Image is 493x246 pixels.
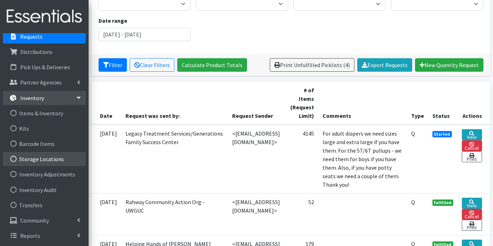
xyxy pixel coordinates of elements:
[318,125,407,193] td: For adult diapers we need sizes large and extra large if you have them. For the 5T/6T pullups - w...
[415,58,483,72] a: New Quantity Request
[91,193,121,235] td: [DATE]
[99,16,127,25] label: Date range
[20,33,43,40] p: Requests
[121,193,228,235] td: Rahway Community Action Org - UWGUC
[121,125,228,193] td: Legacy Treatment Services/Generations Family Success Center
[3,137,86,151] a: Barcode Items
[286,193,318,235] td: 52
[121,82,228,125] th: Request was sent by:
[91,82,121,125] th: Date
[432,199,454,206] span: Fulfilled
[20,217,49,224] p: Community
[3,183,86,197] a: Inventory Audit
[357,58,412,72] a: Export Requests
[91,125,121,193] td: [DATE]
[228,125,286,193] td: <[EMAIL_ADDRESS][DOMAIN_NAME]>
[411,198,415,206] abbr: Quantity
[270,58,354,72] a: Print Unfulfilled Picklists (4)
[20,94,44,102] p: Inventory
[20,79,62,86] p: Partner Agencies
[462,198,482,209] a: View
[3,198,86,212] a: Transfers
[3,91,86,105] a: Inventory
[3,121,86,136] a: Kits
[462,220,482,231] a: Print
[458,82,490,125] th: Actions
[3,29,86,44] a: Requests
[99,28,191,41] input: January 1, 2011 - December 31, 2011
[3,152,86,166] a: Storage Locations
[286,82,318,125] th: # of Items (Request Limit)
[462,140,482,151] a: Cancel
[462,209,482,220] a: Cancel
[432,131,452,137] span: Started
[20,232,40,239] p: Reports
[411,130,415,137] abbr: Quantity
[177,58,247,72] a: Calculate Product Totals
[462,151,482,162] a: Print
[318,82,407,125] th: Comments
[3,75,86,89] a: Partner Agencies
[428,82,458,125] th: Status
[3,106,86,120] a: Items & Inventory
[3,5,86,28] img: HumanEssentials
[228,82,286,125] th: Request Sender
[3,213,86,228] a: Community
[3,45,86,59] a: Distributions
[3,229,86,243] a: Reports
[3,60,86,74] a: Pick Ups & Deliveries
[462,129,482,140] a: View
[286,125,318,193] td: 4145
[130,58,174,72] a: Clear Filters
[228,193,286,235] td: <[EMAIL_ADDRESS][DOMAIN_NAME]>
[20,64,70,71] p: Pick Ups & Deliveries
[99,58,127,72] button: Filter
[20,48,52,55] p: Distributions
[3,167,86,181] a: Inventory Adjustments
[407,82,428,125] th: Type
